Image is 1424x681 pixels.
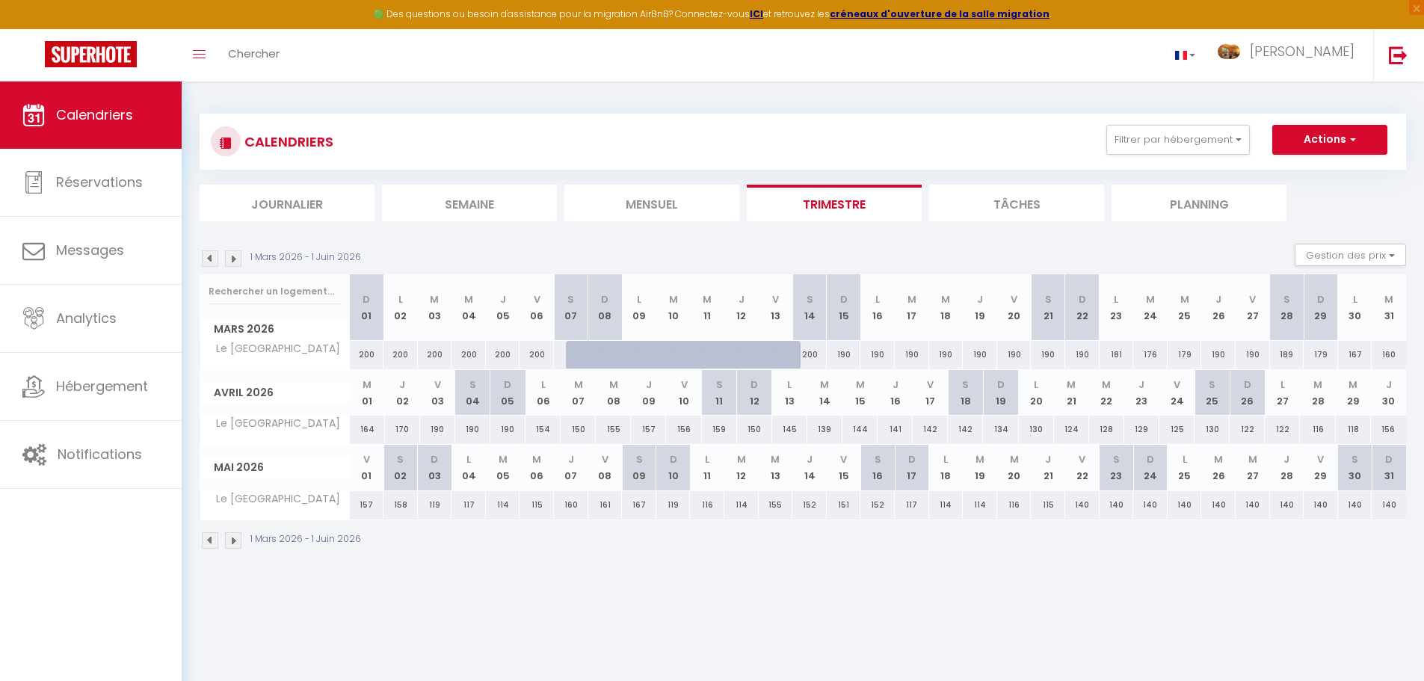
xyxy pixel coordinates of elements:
th: 06 [520,445,554,490]
div: 115 [1031,491,1065,519]
abbr: D [504,378,511,392]
div: 152 [860,491,895,519]
abbr: S [1113,452,1120,466]
div: 190 [1031,341,1065,369]
div: 157 [631,416,666,443]
div: 151 [827,491,861,519]
abbr: M [1214,452,1223,466]
div: 170 [385,416,420,443]
th: 18 [948,370,983,416]
th: 10 [656,274,691,341]
div: 189 [1270,341,1304,369]
th: 13 [772,370,807,416]
div: 141 [878,416,913,443]
th: 05 [486,274,520,341]
div: 167 [622,491,656,519]
th: 27 [1265,370,1300,416]
th: 02 [383,274,418,341]
div: 119 [656,491,691,519]
abbr: L [1114,292,1118,306]
th: 10 [666,370,701,416]
th: 28 [1300,370,1335,416]
abbr: J [568,452,574,466]
a: créneaux d'ouverture de la salle migration [830,7,1049,20]
th: 22 [1065,274,1100,341]
div: 145 [772,416,807,443]
th: 06 [520,274,554,341]
div: 140 [1065,491,1100,519]
div: 200 [451,341,486,369]
abbr: M [609,378,618,392]
th: 28 [1270,274,1304,341]
abbr: M [499,452,508,466]
abbr: M [430,292,439,306]
abbr: S [1045,292,1052,306]
abbr: L [787,378,792,392]
th: 10 [656,445,691,490]
abbr: D [840,292,848,306]
div: 160 [554,491,588,519]
th: 11 [702,370,737,416]
th: 12 [737,370,772,416]
div: 129 [1124,416,1159,443]
abbr: J [893,378,899,392]
strong: ICI [750,7,763,20]
li: Trimestre [747,185,922,221]
abbr: J [646,378,652,392]
abbr: J [977,292,983,306]
th: 02 [383,445,418,490]
span: Mai 2026 [200,457,349,478]
div: 122 [1265,416,1300,443]
abbr: M [941,292,950,306]
th: 22 [1089,370,1124,416]
abbr: M [1067,378,1076,392]
div: 156 [1371,416,1406,443]
abbr: J [739,292,745,306]
div: 190 [860,341,895,369]
div: 128 [1089,416,1124,443]
div: 190 [455,416,490,443]
th: 05 [490,370,525,416]
th: 01 [350,370,385,416]
abbr: M [1384,292,1393,306]
th: 11 [690,274,724,341]
div: 152 [792,491,827,519]
abbr: V [1317,452,1324,466]
th: 14 [792,274,827,341]
th: 01 [350,445,384,490]
abbr: V [1249,292,1256,306]
th: 07 [561,370,596,416]
th: 31 [1372,445,1406,490]
div: 114 [929,491,964,519]
abbr: V [927,378,934,392]
th: 09 [631,370,666,416]
abbr: M [1180,292,1189,306]
abbr: D [997,378,1005,392]
abbr: M [975,452,984,466]
abbr: L [1353,292,1357,306]
div: 200 [792,341,827,369]
abbr: V [602,452,608,466]
div: 154 [525,416,561,443]
div: 190 [997,341,1032,369]
div: 157 [350,491,384,519]
div: 190 [1201,341,1236,369]
span: Messages [56,241,124,259]
th: 15 [842,370,878,416]
abbr: L [875,292,880,306]
div: 125 [1159,416,1195,443]
span: Réservations [56,173,143,191]
div: 155 [596,416,631,443]
div: 134 [983,416,1018,443]
abbr: V [840,452,847,466]
div: 130 [1195,416,1230,443]
th: 08 [588,445,623,490]
th: 04 [455,370,490,416]
abbr: M [1313,378,1322,392]
span: Notifications [58,445,142,463]
th: 17 [895,445,929,490]
div: 140 [1168,491,1202,519]
abbr: S [469,378,476,392]
abbr: S [807,292,813,306]
abbr: S [1209,378,1215,392]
